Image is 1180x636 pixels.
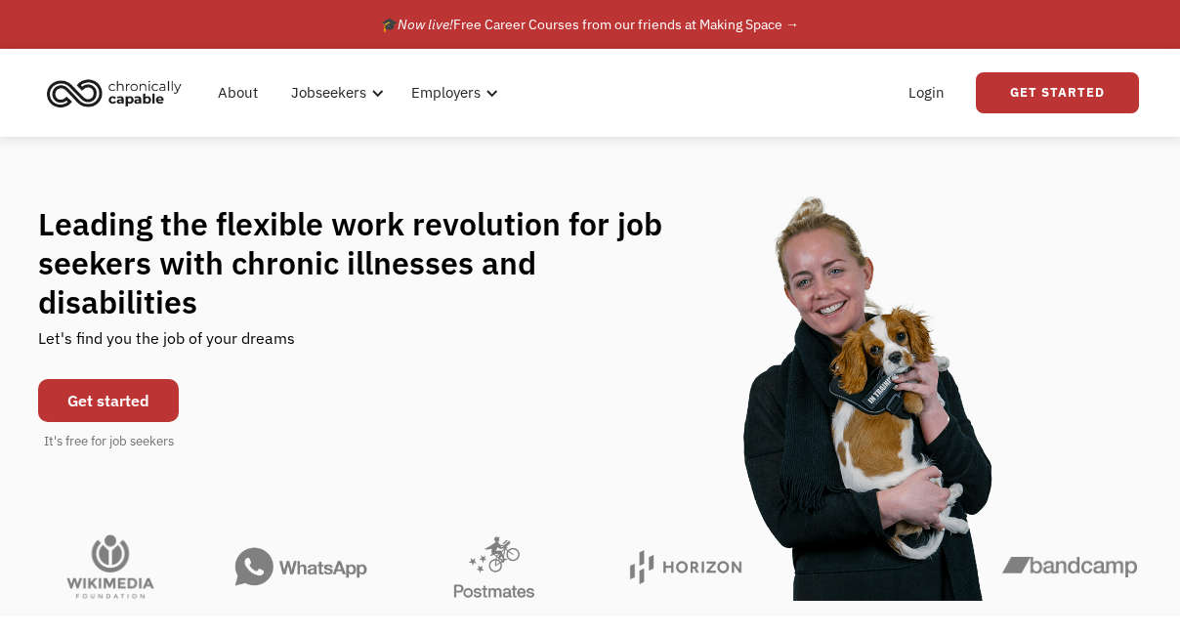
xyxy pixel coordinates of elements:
[897,62,956,124] a: Login
[398,16,453,33] em: Now live!
[44,432,174,451] div: It's free for job seekers
[291,81,366,105] div: Jobseekers
[206,62,270,124] a: About
[41,71,188,114] img: Chronically Capable logo
[279,62,390,124] div: Jobseekers
[38,204,700,321] h1: Leading the flexible work revolution for job seekers with chronic illnesses and disabilities
[411,81,481,105] div: Employers
[381,13,799,36] div: 🎓 Free Career Courses from our friends at Making Space →
[38,379,179,422] a: Get started
[41,71,196,114] a: home
[976,72,1139,113] a: Get Started
[400,62,504,124] div: Employers
[38,321,295,369] div: Let's find you the job of your dreams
